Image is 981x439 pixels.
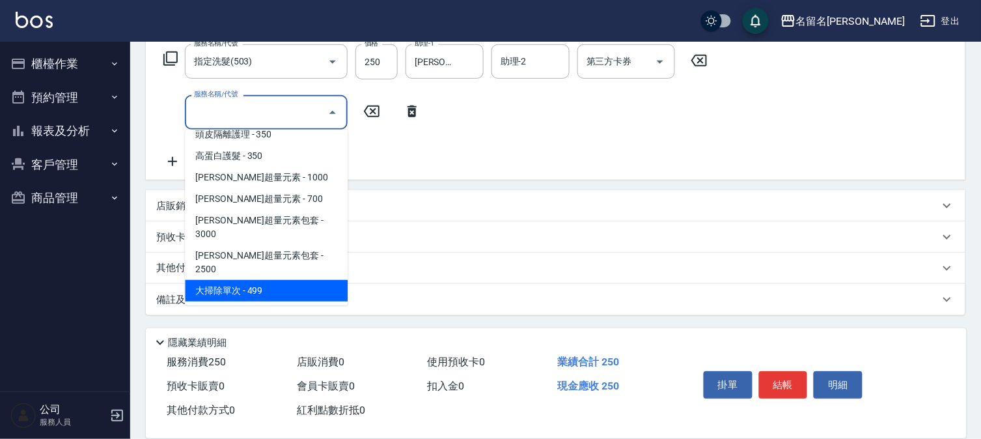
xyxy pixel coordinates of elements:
[146,284,965,315] div: 備註及來源
[297,380,355,392] span: 會員卡販賣 0
[185,280,348,302] span: 大掃除單次 - 499
[322,102,343,123] button: Close
[185,245,348,280] span: [PERSON_NAME]超量元素包套 - 2500
[297,356,344,368] span: 店販消費 0
[167,380,225,392] span: 預收卡販賣 0
[146,190,965,221] div: 店販銷售
[167,404,235,416] span: 其他付款方式 0
[743,8,769,34] button: save
[146,253,965,284] div: 其他付款方式
[5,81,125,115] button: 預約管理
[427,356,485,368] span: 使用預收卡 0
[156,293,205,307] p: 備註及來源
[814,371,863,399] button: 明細
[5,114,125,148] button: 報表及分析
[194,89,238,99] label: 服務名稱/代號
[40,403,106,416] h5: 公司
[168,336,227,350] p: 隱藏業績明細
[185,167,348,188] span: [PERSON_NAME]超量元素 - 1000
[40,416,106,428] p: 服務人員
[194,38,238,48] label: 服務名稱/代號
[156,231,205,244] p: 預收卡販賣
[16,12,53,28] img: Logo
[796,13,905,29] div: 名留名[PERSON_NAME]
[427,380,464,392] span: 扣入金 0
[759,371,808,399] button: 結帳
[156,261,221,276] p: 其他付款方式
[775,8,910,35] button: 名留名[PERSON_NAME]
[185,145,348,167] span: 高蛋白護髮 - 350
[415,38,434,48] label: 助理-1
[557,356,619,368] span: 業績合計 250
[557,380,619,392] span: 現金應收 250
[297,404,365,416] span: 紅利點數折抵 0
[156,199,195,213] p: 店販銷售
[185,188,348,210] span: [PERSON_NAME]超量元素 - 700
[704,371,753,399] button: 掛單
[167,356,226,368] span: 服務消費 250
[185,210,348,245] span: [PERSON_NAME]超量元素包套 - 3000
[185,302,348,323] span: 黃金髮膜單次 - 499
[5,47,125,81] button: 櫃檯作業
[5,148,125,182] button: 客戶管理
[365,38,378,48] label: 價格
[5,181,125,215] button: 商品管理
[322,51,343,72] button: Open
[10,403,36,429] img: Person
[146,221,965,253] div: 預收卡販賣
[915,9,965,33] button: 登出
[185,124,348,145] span: 頭皮隔離護理 - 350
[650,51,670,72] button: Open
